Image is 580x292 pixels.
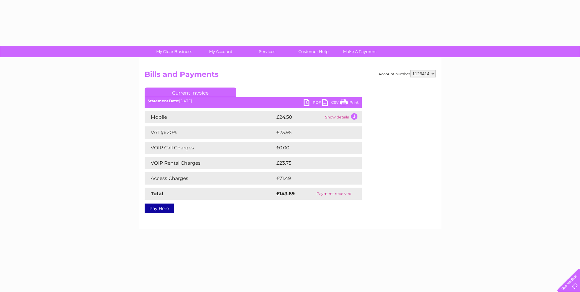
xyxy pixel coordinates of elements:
td: VOIP Rental Charges [145,157,275,169]
a: My Account [195,46,246,57]
td: Payment received [306,188,362,200]
b: Statement Date: [148,99,179,103]
td: £24.50 [275,111,323,123]
h2: Bills and Payments [145,70,436,82]
strong: £143.69 [276,191,295,197]
td: Mobile [145,111,275,123]
td: Show details [323,111,362,123]
td: £23.75 [275,157,349,169]
a: My Clear Business [149,46,199,57]
td: £71.49 [275,172,349,185]
a: Customer Help [288,46,339,57]
td: £23.95 [275,126,349,139]
td: VOIP Call Charges [145,142,275,154]
div: [DATE] [145,99,362,103]
a: Print [340,99,359,108]
strong: Total [151,191,163,197]
td: VAT @ 20% [145,126,275,139]
a: Current Invoice [145,88,236,97]
a: Make A Payment [335,46,385,57]
a: Services [242,46,292,57]
a: PDF [304,99,322,108]
td: Access Charges [145,172,275,185]
div: Account number [379,70,436,77]
td: £0.00 [275,142,348,154]
a: Pay Here [145,204,174,213]
a: CSV [322,99,340,108]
